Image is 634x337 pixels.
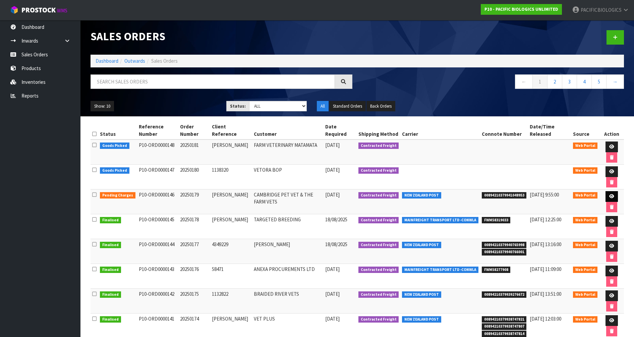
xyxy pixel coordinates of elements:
span: FWM58277908 [482,267,511,273]
th: Date/Time Released [528,121,571,139]
span: PACIFICBIOLOGICS [581,7,622,13]
td: 20250177 [178,239,210,264]
th: Connote Number [480,121,528,139]
span: Finalised [100,291,121,298]
input: Search sales orders [91,74,335,89]
span: Finalised [100,242,121,248]
th: Reference Number [137,121,179,139]
span: MAINFREIGHT TRANSPORT LTD -CONWLA [402,267,478,273]
span: NEW ZEALAND POST [402,316,441,323]
td: ANEXA PROCUREMENTS LTD [252,264,324,289]
th: Status [98,121,137,139]
strong: Status: [230,103,246,109]
td: 20250176 [178,264,210,289]
a: 2 [547,74,562,89]
td: P10-ORD0000148 [137,139,179,165]
th: Order Number [178,121,210,139]
span: 00894210379941048953 [482,192,527,199]
span: Goods Picked [100,143,129,149]
span: [DATE] [325,191,340,198]
h1: Sales Orders [91,30,352,42]
button: Show: 10 [91,101,114,112]
td: P10-ORD0000143 [137,264,179,289]
td: 20250175 [178,289,210,314]
span: Contracted Freight [358,143,399,149]
span: Contracted Freight [358,291,399,298]
td: 1138320 [210,165,252,189]
th: Action [599,121,624,139]
button: Standard Orders [329,101,366,112]
a: 4 [577,74,592,89]
td: [PERSON_NAME] [210,139,252,165]
span: 00894210379940765998 [482,242,527,248]
span: 00894210379939276672 [482,291,527,298]
td: P10-ORD0000145 [137,214,179,239]
a: 5 [591,74,607,89]
span: Goods Picked [100,167,129,174]
span: Contracted Freight [358,217,399,224]
img: cube-alt.png [10,6,18,14]
span: [DATE] [325,291,340,297]
td: [PERSON_NAME] [210,214,252,239]
span: Web Portal [573,217,598,224]
span: Web Portal [573,291,598,298]
span: Contracted Freight [358,192,399,199]
span: Web Portal [573,143,598,149]
span: NEW ZEALAND POST [402,291,441,298]
a: Dashboard [96,58,118,64]
td: [PERSON_NAME] [210,189,252,214]
small: WMS [57,7,67,14]
span: Contracted Freight [358,316,399,323]
span: 00894210379938747821 [482,316,527,323]
nav: Page navigation [362,74,624,91]
span: Pending Charges [100,192,135,199]
td: 20250178 [178,214,210,239]
span: 00894210379940766001 [482,249,527,256]
td: 1132822 [210,289,252,314]
td: P10-ORD0000144 [137,239,179,264]
th: Source [571,121,599,139]
a: 3 [562,74,577,89]
span: Web Portal [573,242,598,248]
span: Contracted Freight [358,267,399,273]
span: Finalised [100,267,121,273]
span: [DATE] 12:25:00 [530,216,561,223]
span: [DATE] 13:51:00 [530,291,561,297]
a: → [606,74,624,89]
span: Finalised [100,316,121,323]
span: NEW ZEALAND POST [402,192,441,199]
span: 00894210379938747807 [482,323,527,330]
span: 18/08/2025 [325,216,347,223]
td: 58471 [210,264,252,289]
span: [DATE] 13:16:00 [530,241,561,247]
span: Contracted Freight [358,167,399,174]
th: Client Reference [210,121,252,139]
span: Web Portal [573,192,598,199]
td: BRAIDED RIVER VETS [252,289,324,314]
strong: P10 - PACIFIC BIOLOGICS UNLIMITED [484,6,558,12]
span: NEW ZEALAND POST [402,242,441,248]
button: Back Orders [366,101,395,112]
span: 18/08/2025 [325,241,347,247]
td: CAMBRIDGE PET VET & THE FARM VETS [252,189,324,214]
td: VETORA BOP [252,165,324,189]
td: P10-ORD0000142 [137,289,179,314]
th: Shipping Method [357,121,401,139]
td: 20250181 [178,139,210,165]
span: FWM58319033 [482,217,511,224]
span: Sales Orders [151,58,178,64]
td: P10-ORD0000146 [137,189,179,214]
span: Contracted Freight [358,242,399,248]
span: Web Portal [573,167,598,174]
button: All [317,101,329,112]
th: Carrier [400,121,480,139]
span: [DATE] [325,167,340,173]
span: MAINFREIGHT TRANSPORT LTD -CONWLA [402,217,478,224]
span: [DATE] [325,316,340,322]
span: Web Portal [573,316,598,323]
a: ← [515,74,533,89]
td: TARGETED BREEDING [252,214,324,239]
td: P10-ORD0000147 [137,165,179,189]
span: [DATE] 11:09:00 [530,266,561,272]
td: 20250179 [178,189,210,214]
